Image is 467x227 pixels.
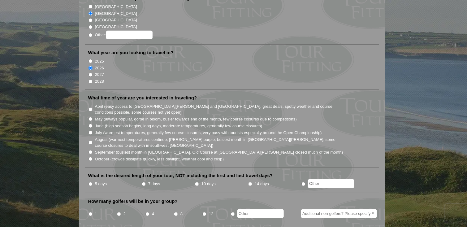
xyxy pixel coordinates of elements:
[95,17,137,23] label: [GEOGRAPHIC_DATA]
[95,130,322,136] label: July (warmest temperatures, generally few course closures, very busy with tourists especially aro...
[95,72,104,78] label: 2027
[95,211,97,217] label: 1
[95,116,297,122] label: May (always popular, gorse in bloom, busier towards end of the month, few course closures due to ...
[95,65,104,71] label: 2026
[148,181,160,187] label: 7 days
[237,209,284,218] input: Other
[95,78,104,85] label: 2028
[95,103,344,116] label: April (easy access to [GEOGRAPHIC_DATA][PERSON_NAME] and [GEOGRAPHIC_DATA], great deals, spotty w...
[95,58,104,64] label: 2025
[95,156,224,162] label: October (crowds dissipate quickly, less daylight, weather cool and crisp)
[95,4,137,10] label: [GEOGRAPHIC_DATA]
[88,198,178,204] label: How many golfers will be in your group?
[201,181,216,187] label: 10 days
[308,179,354,188] input: Other
[88,172,273,179] label: What is the desired length of your tour, NOT including the first and last travel days?
[152,211,154,217] label: 4
[95,123,262,129] label: June (high season begins, long days, moderate temperatures, generally few course closures)
[123,211,126,217] label: 2
[106,31,153,39] input: Other:
[88,50,174,56] label: What year are you looking to travel in?
[95,24,137,30] label: [GEOGRAPHIC_DATA]
[95,137,344,149] label: August (warmest temperatures continue, [PERSON_NAME] purple, busiest month in [GEOGRAPHIC_DATA][P...
[95,181,107,187] label: 5 days
[95,31,153,39] label: Other:
[95,149,343,155] label: September (busiest month in [GEOGRAPHIC_DATA], Old Course at [GEOGRAPHIC_DATA][PERSON_NAME] close...
[88,95,197,101] label: What time of year are you interested in traveling?
[180,211,183,217] label: 8
[255,181,269,187] label: 14 days
[209,211,214,217] label: 12
[301,209,377,218] input: Additional non-golfers? Please specify #
[95,11,137,17] label: [GEOGRAPHIC_DATA]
